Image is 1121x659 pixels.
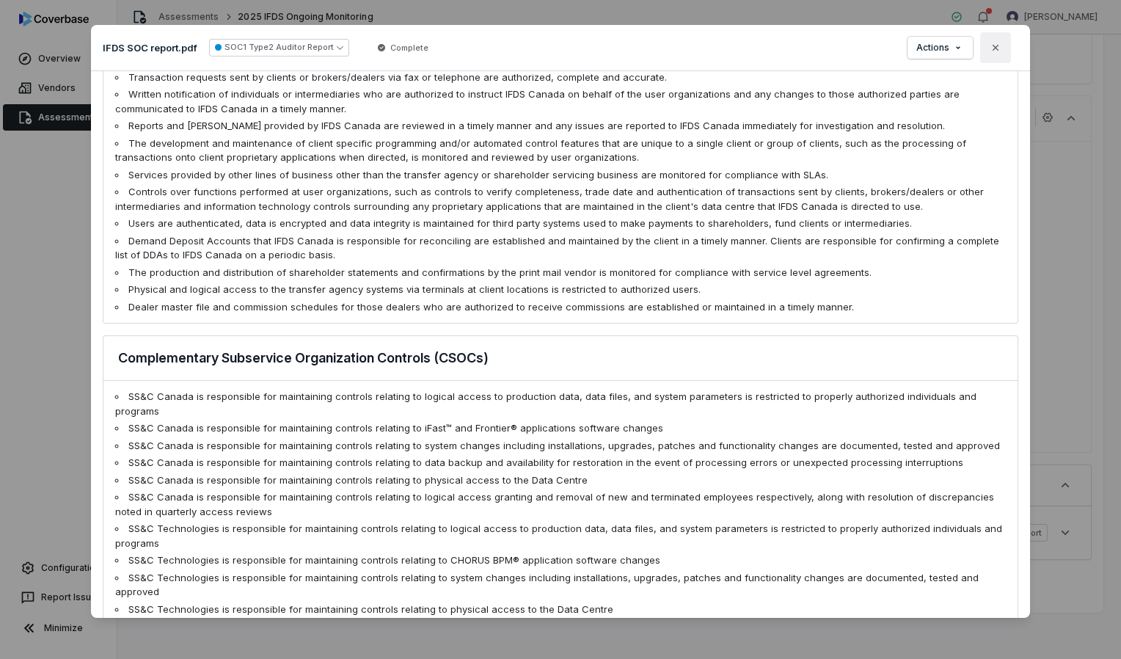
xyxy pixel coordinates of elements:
[115,300,1006,315] li: Dealer master file and commission schedules for those dealers who are authorized to receive commi...
[390,42,428,54] span: Complete
[115,87,1006,116] li: Written notification of individuals or intermediaries who are authorized to instruct IFDS Canada ...
[115,439,1006,454] li: SS&C Canada is responsible for maintaining controls relating to system changes including installa...
[118,348,489,368] h3: Complementary Subservice Organization Controls (CSOCs)
[115,602,1006,617] li: SS&C Technologies is responsible for maintaining controls relating to physical access to the Data...
[115,234,1006,263] li: Demand Deposit Accounts that IFDS Canada is responsible for reconciling are established and maint...
[115,456,1006,470] li: SS&C Canada is responsible for maintaining controls relating to data backup and availability for ...
[115,136,1006,165] li: The development and maintenance of client specific programming and/or automated control features ...
[115,185,1006,214] li: Controls over functions performed at user organizations, such as controls to verify completeness,...
[115,473,1006,488] li: SS&C Canada is responsible for maintaining controls relating to physical access to the Data Centre
[115,390,1006,418] li: SS&C Canada is responsible for maintaining controls relating to logical access to production data...
[115,522,1006,550] li: SS&C Technologies is responsible for maintaining controls relating to logical access to productio...
[115,70,1006,85] li: Transaction requests sent by clients or brokers/dealers via fax or telephone are authorized, comp...
[916,42,949,54] span: Actions
[115,421,1006,436] li: SS&C Canada is responsible for maintaining controls relating to iFast™ and Frontier® applications...
[115,168,1006,183] li: Services provided by other lines of business other than the transfer agency or shareholder servic...
[209,39,349,57] button: SOC1 Type2 Auditor Report
[115,553,1006,568] li: SS&C Technologies is responsible for maintaining controls relating to CHORUS BPM® application sof...
[908,37,973,59] button: Actions
[115,266,1006,280] li: The production and distribution of shareholder statements and confirmations by the print mail ven...
[115,490,1006,519] li: SS&C Canada is responsible for maintaining controls relating to logical access granting and remov...
[115,571,1006,600] li: SS&C Technologies is responsible for maintaining controls relating to system changes including in...
[115,119,1006,134] li: Reports and [PERSON_NAME] provided by IFDS Canada are reviewed in a timely manner and any issues ...
[103,41,197,54] p: IFDS SOC report.pdf
[115,216,1006,231] li: Users are authenticated, data is encrypted and data integrity is maintained for third party syste...
[115,283,1006,297] li: Physical and logical access to the transfer agency systems via terminals at client locations is r...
